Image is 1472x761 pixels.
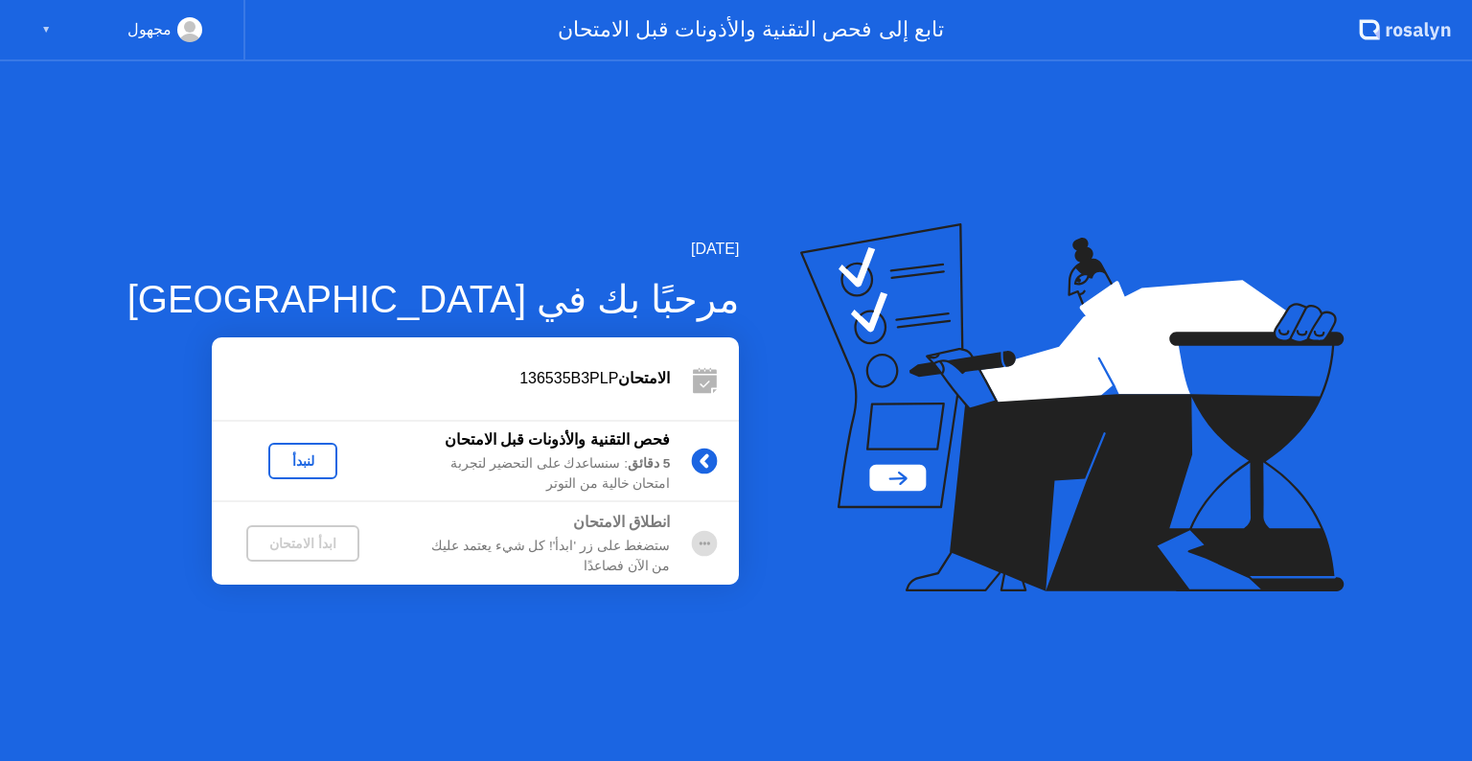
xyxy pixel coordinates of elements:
[127,270,740,328] div: مرحبًا بك في [GEOGRAPHIC_DATA]
[212,367,670,390] div: 136535B3PLP
[628,456,670,471] b: 5 دقائق
[246,525,359,562] button: ابدأ الامتحان
[41,17,51,42] div: ▼
[394,537,670,576] div: ستضغط على زر 'ابدأ'! كل شيء يعتمد عليك من الآن فصاعدًا
[573,514,670,530] b: انطلاق الامتحان
[254,536,352,551] div: ابدأ الامتحان
[268,443,337,479] button: لنبدأ
[618,370,670,386] b: الامتحان
[445,431,671,448] b: فحص التقنية والأذونات قبل الامتحان
[127,238,740,261] div: [DATE]
[394,454,670,494] div: : سنساعدك على التحضير لتجربة امتحان خالية من التوتر
[127,17,172,42] div: مجهول
[276,453,330,469] div: لنبدأ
